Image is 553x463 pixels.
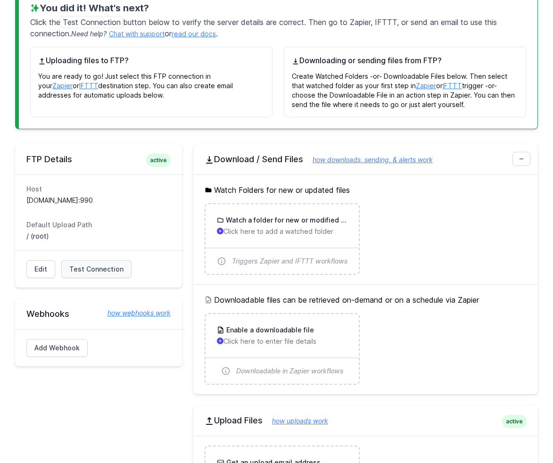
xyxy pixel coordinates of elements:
dt: Default Upload Path [26,220,171,230]
h2: Webhooks [26,308,171,320]
dd: [DOMAIN_NAME]:990 [26,196,171,205]
a: Add Webhook [26,339,88,357]
dd: / (root) [26,231,171,241]
p: Click the button below to verify the server details are correct. Then go to Zapier, IFTTT, or sen... [30,15,526,39]
a: IFTTT [79,82,98,90]
p: Create Watched Folders -or- Downloadable Files below. Then select that watched folder as your fir... [292,66,518,109]
iframe: Drift Widget Chat Controller [506,416,542,452]
h3: Enable a downloadable file [224,325,314,335]
a: Test Connection [61,260,132,278]
a: how webhooks work [98,308,171,318]
a: Edit [26,260,55,278]
h5: Downloadable files can be retrieved on-demand or on a schedule via Zapier [205,294,527,306]
h2: FTP Details [26,154,171,165]
h2: Download / Send Files [205,154,527,165]
a: Watch a folder for new or modified files Click here to add a watched folder Triggers Zapier and I... [206,204,359,274]
p: Click here to enter file details [217,337,348,346]
a: IFTTT [443,82,462,90]
dt: Host [26,184,171,194]
span: Test Connection [69,265,124,274]
a: Zapier [52,82,73,90]
h5: Watch Folders for new or updated files [205,184,527,196]
h4: Uploading files to FTP? [38,55,264,66]
h3: You did it! What's next? [30,1,526,15]
h4: Downloading or sending files from FTP? [292,55,518,66]
span: Triggers Zapier and IFTTT workflows [232,256,348,266]
a: Chat with support [109,30,165,38]
p: Click here to add a watched folder [217,227,348,236]
span: Downloadable in Zapier workflows [236,366,344,376]
a: how downloads, sending, & alerts work [303,156,433,164]
a: read our docs [172,30,216,38]
span: active [146,154,171,167]
span: active [502,415,527,428]
span: Need help? [71,30,107,38]
h2: Upload Files [205,415,527,426]
a: how uploads work [263,417,328,425]
a: Zapier [416,82,436,90]
span: Test Connection [60,16,123,28]
h3: Watch a folder for new or modified files [224,215,348,225]
a: Enable a downloadable file Click here to enter file details Downloadable in Zapier workflows [206,314,359,384]
p: You are ready to go! Just select this FTP connection in your or destination step. You can also cr... [38,66,264,100]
